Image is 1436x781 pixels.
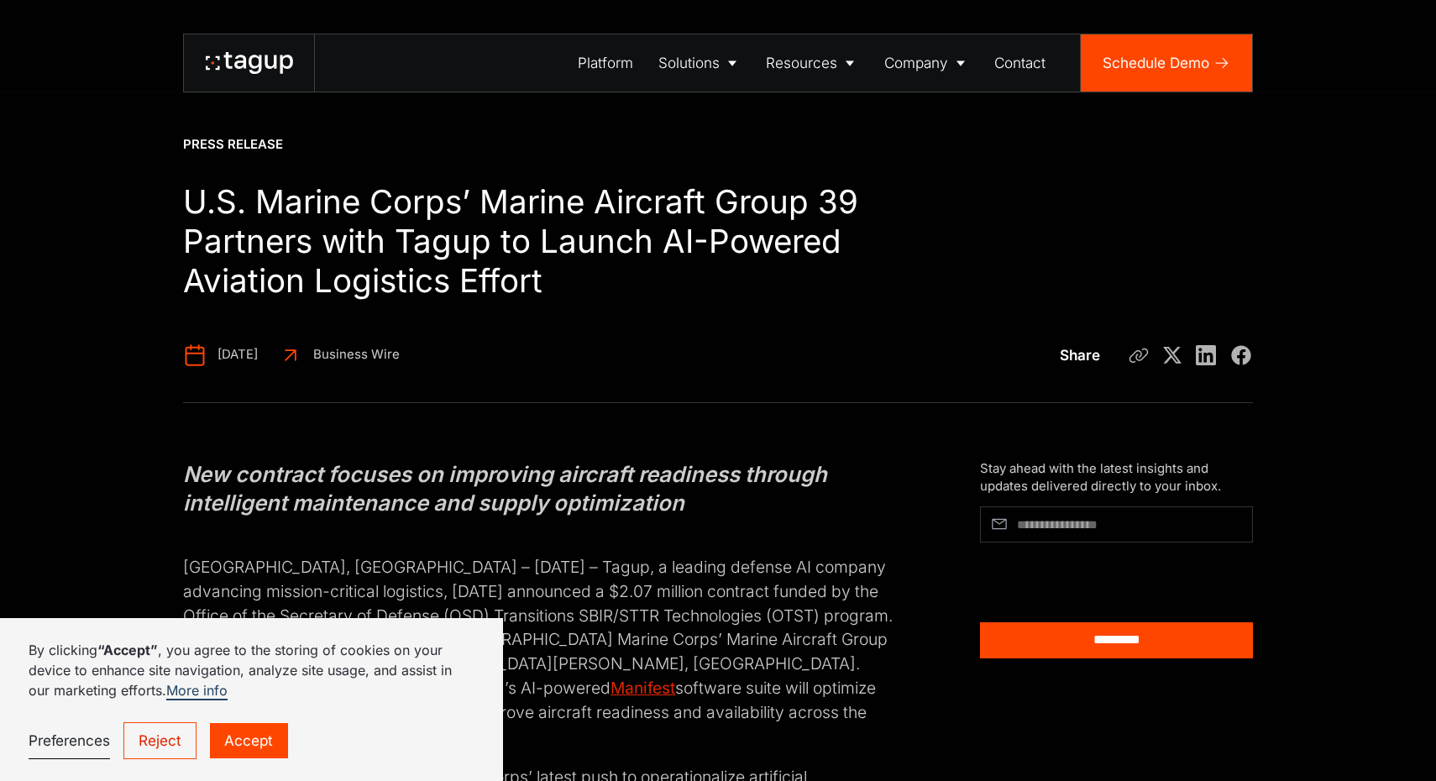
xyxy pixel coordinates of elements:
[980,549,1159,595] iframe: reCAPTCHA
[1103,52,1209,74] div: Schedule Demo
[97,642,158,658] strong: “Accept”
[183,136,283,154] div: Press Release
[217,346,258,364] div: [DATE]
[183,182,896,301] h1: U.S. Marine Corps’ Marine Aircraft Group 39 Partners with Tagup to Launch AI-Powered Aviation Log...
[753,34,872,92] a: Resources
[646,34,754,92] a: Solutions
[166,682,228,700] a: More info
[29,722,110,759] a: Preferences
[210,723,287,759] a: Accept
[29,640,474,700] p: By clicking , you agree to the storing of cookies on your device to enhance site navigation, anal...
[313,346,400,364] div: Business Wire
[279,343,400,367] a: Business Wire
[1060,344,1100,366] div: Share
[565,34,646,92] a: Platform
[983,34,1059,92] a: Contact
[611,678,675,698] a: Manifest
[578,52,633,74] div: Platform
[1081,34,1252,92] a: Schedule Demo
[980,460,1253,495] div: Stay ahead with the latest insights and updates delivered directly to your inbox.
[884,52,948,74] div: Company
[872,34,983,92] a: Company
[183,461,827,515] em: New contract focuses on improving aircraft readiness through intelligent maintenance and supply o...
[183,531,894,749] p: [GEOGRAPHIC_DATA], [GEOGRAPHIC_DATA] – [DATE] – Tagup, a leading defense AI company advancing mis...
[766,52,837,74] div: Resources
[658,52,720,74] div: Solutions
[123,722,197,760] a: Reject
[980,506,1253,658] form: Article Subscribe
[994,52,1046,74] div: Contact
